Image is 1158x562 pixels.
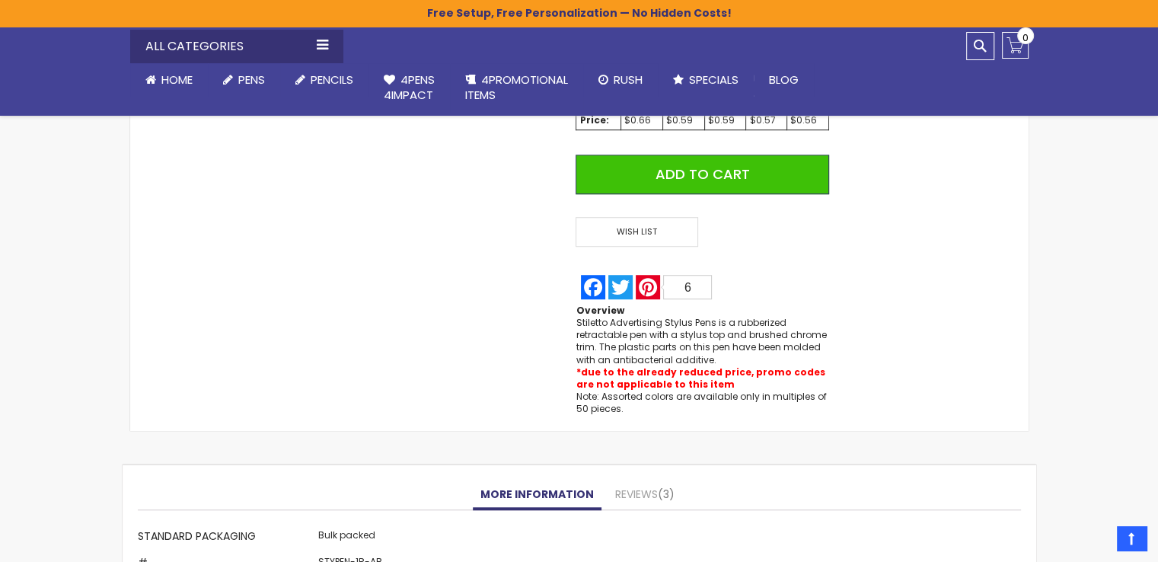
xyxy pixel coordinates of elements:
[208,63,280,97] a: Pens
[708,114,743,126] div: $0.59
[311,72,353,88] span: Pencils
[314,525,399,551] td: Bulk packed
[754,63,814,97] a: Blog
[656,164,750,184] span: Add to Cart
[1002,32,1029,59] a: 0
[579,113,608,126] strong: Price:
[138,525,314,551] th: Standard Packaging
[576,155,828,194] button: Add to Cart
[790,114,825,126] div: $0.56
[1022,30,1029,45] span: 0
[666,114,701,126] div: $0.59
[658,63,754,97] a: Specials
[161,72,193,88] span: Home
[450,63,583,113] a: 4PROMOTIONALITEMS
[130,63,208,97] a: Home
[576,366,825,391] span: *due to the already reduced price, promo codes are not applicable to this item
[689,72,739,88] span: Specials
[614,72,643,88] span: Rush
[576,304,624,317] strong: Overview
[769,72,799,88] span: Blog
[624,114,659,126] div: $0.66
[579,275,607,299] a: Facebook
[368,63,450,113] a: 4Pens4impact
[684,281,691,294] span: 6
[576,217,697,247] span: Wish List
[576,317,828,416] div: Stiletto Advertising Stylus Pens is a rubberized retractable pen with a stylus top and brushed ch...
[583,63,658,97] a: Rush
[473,480,601,510] a: More Information
[749,114,783,126] div: $0.57
[384,72,435,103] span: 4Pens 4impact
[607,275,634,299] a: Twitter
[130,30,343,63] div: All Categories
[576,390,826,415] span: Note: Assorted colors are available only in multiples of 50 pieces.
[238,72,265,88] span: Pens
[280,63,368,97] a: Pencils
[576,217,702,247] a: Wish List
[634,275,713,299] a: Pinterest6
[658,487,675,502] span: 3
[465,72,568,103] span: 4PROMOTIONAL ITEMS
[608,480,682,510] a: Reviews3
